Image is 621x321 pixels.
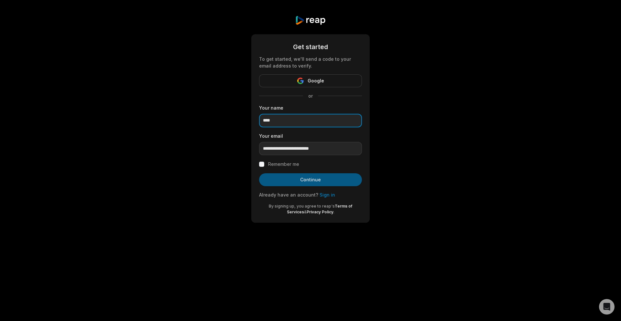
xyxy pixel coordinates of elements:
div: Get started [259,42,362,52]
span: Google [308,77,324,85]
span: . [333,209,334,214]
a: Privacy Policy [307,209,333,214]
span: By signing up, you agree to reap's [269,204,335,209]
span: Already have an account? [259,192,318,198]
button: Continue [259,173,362,186]
div: To get started, we'll send a code to your email address to verify. [259,56,362,69]
a: Sign in [320,192,335,198]
span: & [304,209,307,214]
span: or [303,92,318,99]
img: reap [295,16,326,25]
label: Your name [259,104,362,111]
button: Google [259,74,362,87]
label: Remember me [268,160,299,168]
label: Your email [259,133,362,139]
div: Open Intercom Messenger [599,299,615,315]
